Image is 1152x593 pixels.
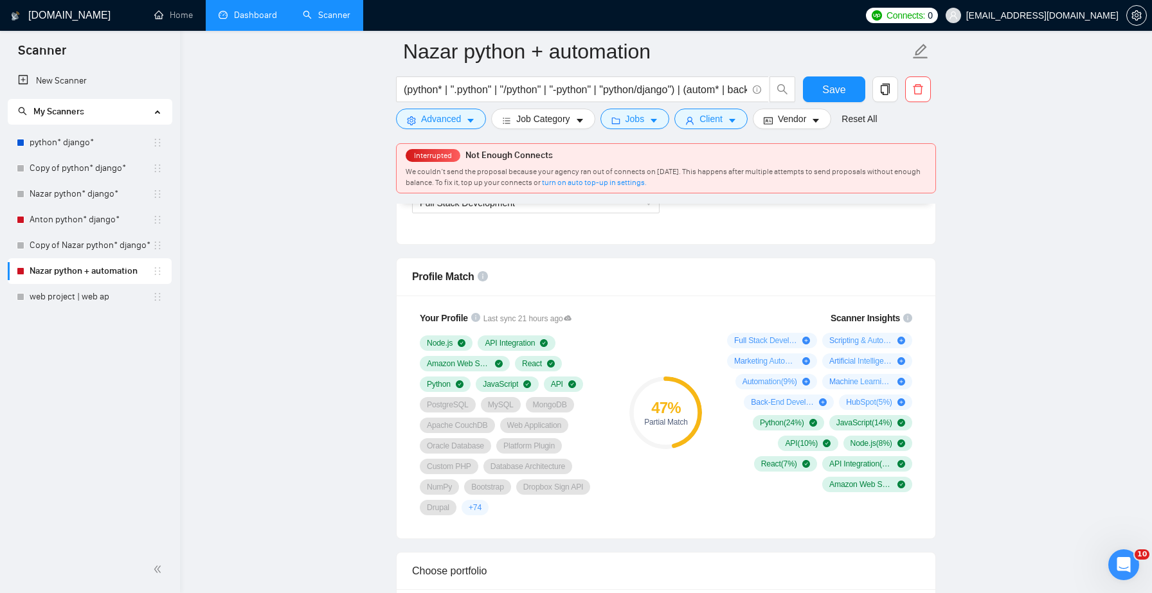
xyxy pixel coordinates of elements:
button: settingAdvancedcaret-down [396,109,486,129]
span: Apache CouchDB [427,420,488,430]
span: Python [427,379,451,389]
span: Back-End Development ( 6 %) [751,397,814,407]
li: python* django* [8,130,172,155]
span: info-circle [753,85,761,94]
button: setting [1126,5,1147,26]
span: Jobs [625,112,645,126]
span: plus-circle [802,337,810,344]
span: plus-circle [819,398,827,406]
button: folderJobscaret-down [600,109,670,129]
span: 10 [1135,549,1149,560]
span: API [551,379,563,389]
span: holder [152,215,163,225]
span: Not Enough Connects [465,150,553,161]
a: Nazar python + automation [30,258,152,284]
span: plus-circle [897,337,905,344]
a: web project | web ap [30,284,152,310]
span: Bootstrap [471,482,504,492]
span: 0 [928,8,933,22]
span: plus-circle [802,357,810,365]
span: Scripting & Automation ( 11 %) [829,335,892,346]
span: double-left [153,563,166,576]
span: Node.js [427,338,453,348]
span: holder [152,137,163,148]
span: plus-circle [802,378,810,385]
a: Nazar python* django* [30,181,152,207]
span: info-circle [478,271,488,281]
button: Save [803,76,865,102]
span: user [685,116,694,125]
span: Connects: [887,8,925,22]
span: delete [906,84,930,95]
button: delete [905,76,931,102]
li: Copy of python* django* [8,155,172,181]
a: setting [1126,10,1147,21]
span: holder [152,163,163,173]
span: caret-down [466,116,475,125]
span: copy [873,84,897,95]
span: PostgreSQL [427,400,469,410]
button: idcardVendorcaret-down [753,109,831,129]
span: holder [152,292,163,302]
span: check-circle [897,460,905,468]
button: barsJob Categorycaret-down [491,109,595,129]
span: Artificial Intelligence ( 9 %) [829,356,892,366]
span: check-circle [897,439,905,447]
a: Copy of Nazar python* django* [30,233,152,258]
span: user [949,11,958,20]
li: Copy of Nazar python* django* [8,233,172,258]
a: turn on auto top-up in settings. [542,178,647,187]
span: check-circle [547,360,555,367]
span: Machine Learning ( 8 %) [829,376,892,387]
span: idcard [764,116,773,125]
span: + 74 [469,502,482,513]
span: API ( 10 %) [785,438,818,448]
span: Database Architecture [491,461,565,472]
span: plus-circle [897,378,905,385]
span: Dropbox Sign API [523,482,584,492]
li: web project | web ap [8,284,172,310]
span: edit [912,43,929,60]
span: Scanner [8,41,76,68]
span: Drupal [427,502,449,513]
a: Reset All [842,112,877,126]
span: HubSpot ( 5 %) [846,397,892,407]
span: folder [611,116,620,125]
span: check-circle [495,360,503,367]
button: search [770,76,795,102]
li: New Scanner [8,68,172,94]
span: Profile Match [412,271,474,282]
span: Save [822,82,845,98]
span: Full Stack Development ( 19 %) [734,335,797,346]
span: check-circle [802,460,810,468]
span: Advanced [421,112,461,126]
span: holder [152,240,163,251]
span: We couldn’t send the proposal because your agency ran out of connects on [DATE]. This happens aft... [406,167,921,187]
span: Marketing Automation ( 10 %) [734,356,797,366]
span: Platform Plugin [503,441,555,451]
span: caret-down [728,116,737,125]
span: Last sync 21 hours ago [483,313,572,325]
span: Scanner Insights [831,314,900,323]
span: Custom PHP [427,461,471,472]
span: MySQL [488,400,514,410]
a: Anton python* django* [30,207,152,233]
a: python* django* [30,130,152,155]
button: userClientcaret-down [674,109,748,129]
span: info-circle [903,314,912,323]
span: setting [407,116,416,125]
div: Choose portfolio [412,553,920,589]
span: holder [152,266,163,276]
span: Amazon Web Services ( 5 %) [829,479,892,490]
span: bars [502,116,511,125]
span: check-circle [523,380,531,388]
span: check-circle [897,419,905,427]
span: Client [699,112,723,126]
a: searchScanner [303,10,350,21]
span: search [18,107,27,116]
div: 47 % [629,400,702,416]
div: Partial Match [629,418,702,426]
span: check-circle [458,339,465,347]
span: check-circle [540,339,548,347]
span: plus-circle [897,357,905,365]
